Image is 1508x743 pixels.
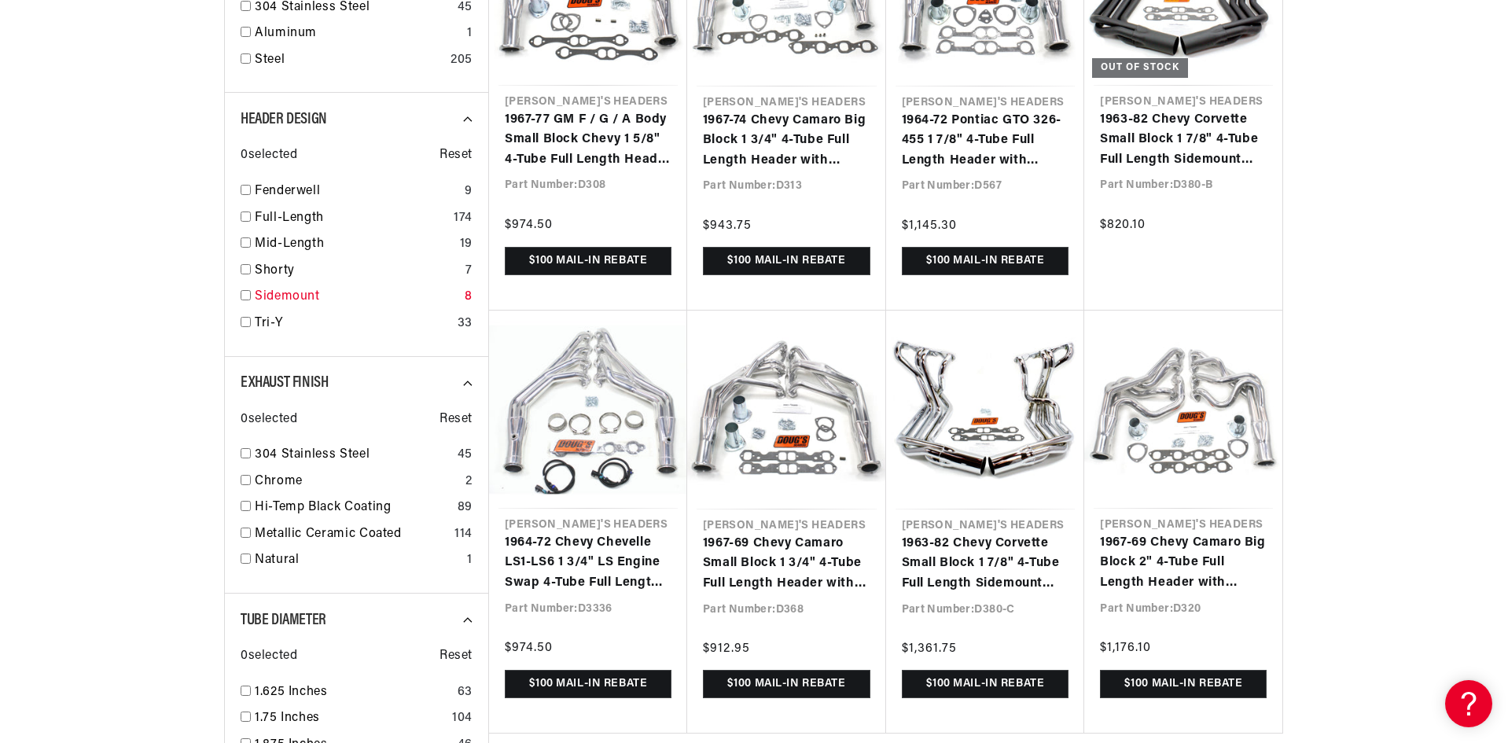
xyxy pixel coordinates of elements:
[255,445,451,465] a: 304 Stainless Steel
[255,498,451,518] a: Hi-Temp Black Coating
[703,534,870,594] a: 1967-69 Chevy Camaro Small Block 1 3/4" 4-Tube Full Length Header with Metallic Ceramic Coating
[465,472,473,492] div: 2
[458,445,473,465] div: 45
[255,208,447,229] a: Full-Length
[458,314,473,334] div: 33
[452,708,473,729] div: 104
[1100,533,1267,594] a: 1967-69 Chevy Camaro Big Block 2" 4-Tube Full Length Header with Metallic Ceramic Coating
[255,287,458,307] a: Sidemount
[255,24,461,44] a: Aluminum
[440,410,473,430] span: Reset
[454,524,473,545] div: 114
[255,314,451,334] a: Tri-Y
[902,534,1069,594] a: 1963-82 Chevy Corvette Small Block 1 7/8" 4-Tube Full Length Sidemount Header with Chrome Finish
[241,410,297,430] span: 0 selected
[460,234,473,255] div: 19
[241,612,326,628] span: Tube Diameter
[440,145,473,166] span: Reset
[465,182,473,202] div: 9
[467,24,473,44] div: 1
[241,375,328,391] span: Exhaust Finish
[255,261,459,281] a: Shorty
[255,234,454,255] a: Mid-Length
[454,208,473,229] div: 174
[241,112,327,127] span: Header Design
[703,111,870,171] a: 1967-74 Chevy Camaro Big Block 1 3/4" 4-Tube Full Length Header with Metallic Ceramic Coating
[255,182,458,202] a: Fenderwell
[465,261,473,281] div: 7
[451,50,473,71] div: 205
[1100,110,1267,171] a: 1963-82 Chevy Corvette Small Block 1 7/8" 4-Tube Full Length Sidemount Header with Hi-Temp Black ...
[505,533,671,594] a: 1964-72 Chevy Chevelle LS1-LS6 1 3/4" LS Engine Swap 4-Tube Full Length Header with Metallic Cera...
[255,708,446,729] a: 1.75 Inches
[255,524,448,545] a: Metallic Ceramic Coated
[458,498,473,518] div: 89
[458,682,473,703] div: 63
[255,550,461,571] a: Natural
[255,472,459,492] a: Chrome
[902,111,1069,171] a: 1964-72 Pontiac GTO 326-455 1 7/8" 4-Tube Full Length Header with Metallic Ceramic Coating
[241,145,297,166] span: 0 selected
[241,646,297,667] span: 0 selected
[255,682,451,703] a: 1.625 Inches
[255,50,444,71] a: Steel
[467,550,473,571] div: 1
[440,646,473,667] span: Reset
[465,287,473,307] div: 8
[505,110,671,171] a: 1967-77 GM F / G / A Body Small Block Chevy 1 5/8" 4-Tube Full Length Header with Metallic Cerami...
